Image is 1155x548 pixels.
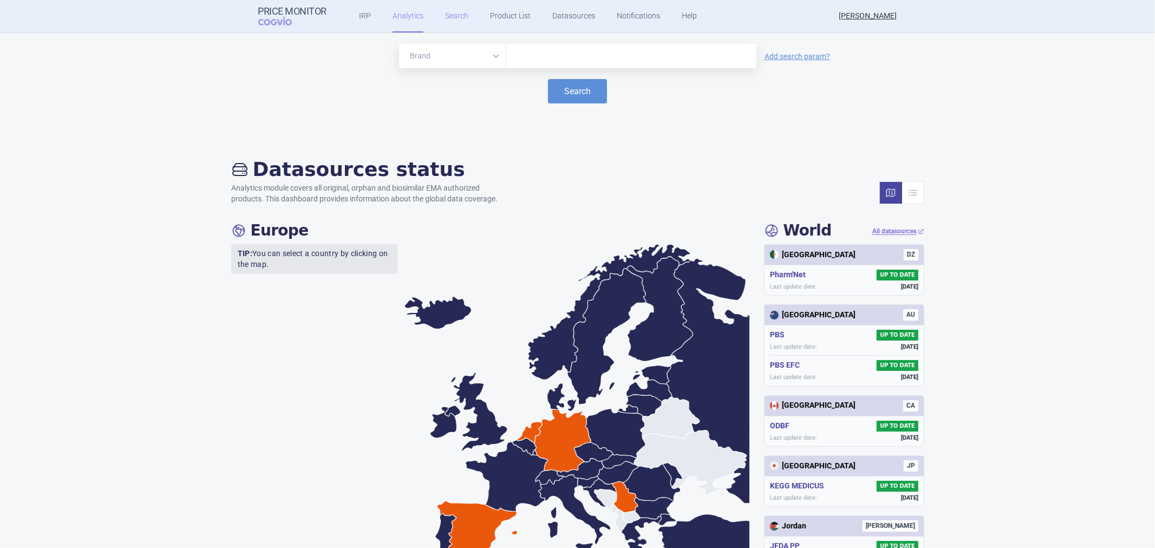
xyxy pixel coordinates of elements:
img: Jordan [770,522,779,531]
span: Last update date: [770,494,817,502]
h5: Pharm'Net [770,270,810,280]
span: [DATE] [901,343,918,351]
div: [GEOGRAPHIC_DATA] [770,250,856,260]
span: Last update date: [770,434,817,442]
div: [GEOGRAPHIC_DATA] [770,400,856,411]
div: [GEOGRAPHIC_DATA] [770,461,856,472]
div: Jordan [770,521,806,532]
a: All datasources [872,227,924,236]
span: AU [903,309,918,321]
span: [PERSON_NAME] [863,520,918,532]
strong: TIP: [238,249,252,258]
span: CA [903,400,918,412]
span: COGVIO [258,17,307,25]
span: [DATE] [901,373,918,381]
p: You can select a country by clicking on the map. [231,244,398,274]
span: UP TO DATE [877,270,918,280]
span: UP TO DATE [877,330,918,341]
h5: PBS EFC [770,360,804,371]
a: Add search param? [765,53,830,60]
div: [GEOGRAPHIC_DATA] [770,310,856,321]
a: Price MonitorCOGVIO [258,6,327,27]
span: [DATE] [901,434,918,442]
span: JP [904,460,918,472]
span: UP TO DATE [877,481,918,492]
img: Japan [770,461,779,470]
h2: Datasources status [231,158,508,181]
img: Algeria [770,250,779,259]
h5: KEGG MEDICUS [770,481,828,492]
span: [DATE] [901,283,918,291]
h4: World [764,221,832,240]
span: UP TO DATE [877,421,918,432]
h5: ODBF [770,421,794,432]
span: DZ [904,249,918,260]
span: [DATE] [901,494,918,502]
span: Last update date: [770,283,817,291]
img: Australia [770,311,779,319]
strong: Price Monitor [258,6,327,17]
img: Canada [770,401,779,410]
h4: Europe [231,221,309,240]
span: UP TO DATE [877,360,918,371]
h5: PBS [770,330,789,341]
p: Analytics module covers all original, orphan and biosimilar EMA authorized products. This dashboa... [231,183,508,204]
span: Last update date: [770,343,817,351]
button: Search [548,79,607,103]
span: Last update date: [770,373,817,381]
